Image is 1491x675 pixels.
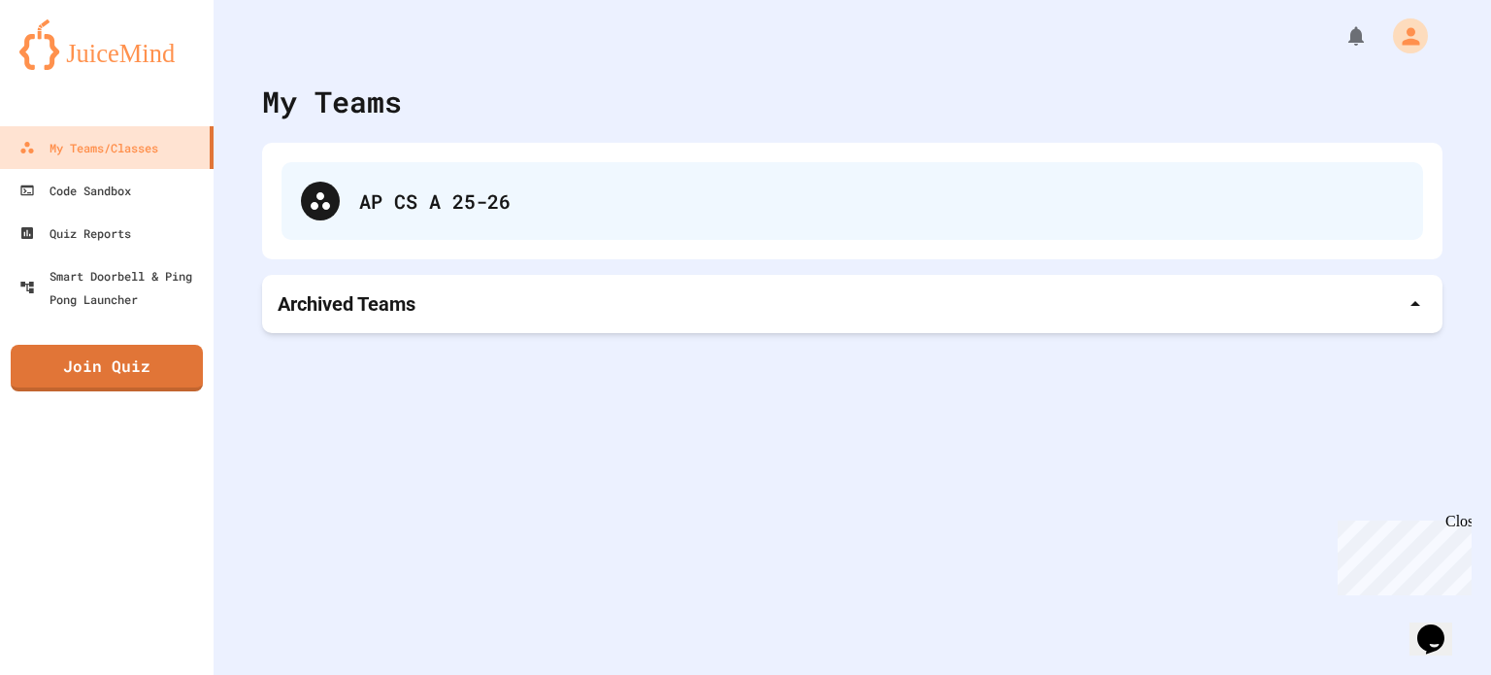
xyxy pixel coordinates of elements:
iframe: chat widget [1409,597,1472,656]
div: Smart Doorbell & Ping Pong Launcher [19,264,206,311]
div: Chat with us now!Close [8,8,134,123]
div: My Account [1373,14,1433,58]
iframe: chat widget [1330,513,1472,595]
div: Code Sandbox [19,179,131,202]
p: Archived Teams [278,290,415,318]
a: Join Quiz [11,345,203,391]
div: Quiz Reports [19,221,131,245]
div: My Notifications [1309,19,1373,52]
div: My Teams/Classes [19,136,158,159]
img: logo-orange.svg [19,19,194,70]
div: AP CS A 25-26 [359,186,1404,216]
div: My Teams [262,80,402,123]
div: AP CS A 25-26 [282,162,1423,240]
